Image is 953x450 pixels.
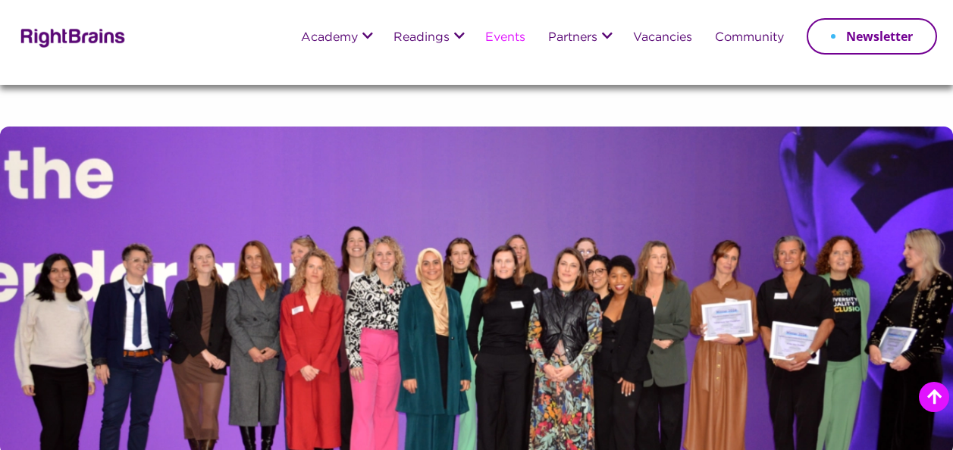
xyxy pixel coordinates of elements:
[301,32,358,45] a: Academy
[16,26,126,48] img: Rightbrains
[807,18,937,55] a: Newsletter
[633,32,692,45] a: Vacancies
[485,32,525,45] a: Events
[715,32,784,45] a: Community
[548,32,597,45] a: Partners
[393,32,450,45] a: Readings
